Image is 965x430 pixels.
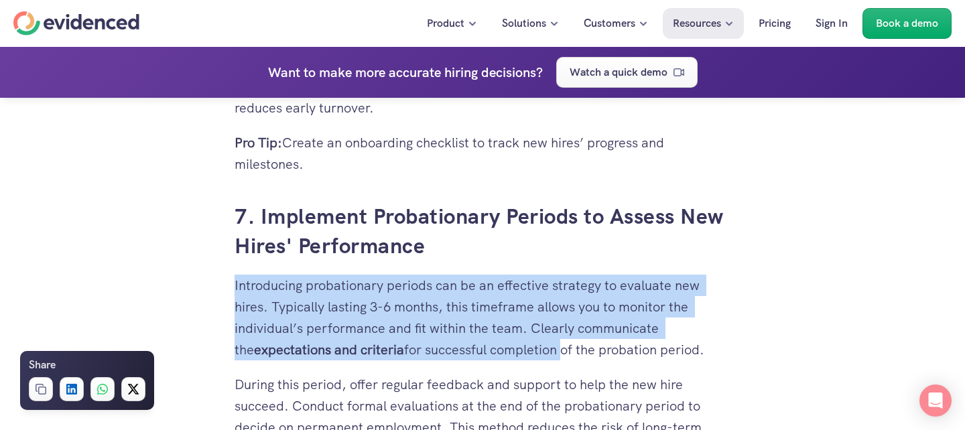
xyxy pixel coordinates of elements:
[759,15,791,32] p: Pricing
[919,384,952,417] div: Open Intercom Messenger
[816,15,848,32] p: Sign In
[235,132,730,175] p: Create an onboarding checklist to track new hires’ progress and milestones.
[862,8,952,39] a: Book a demo
[502,15,546,32] p: Solutions
[235,202,729,261] a: 7. Implement Probationary Periods to Assess New Hires' Performance
[584,15,635,32] p: Customers
[570,64,667,81] p: Watch a quick demo
[268,62,543,83] h4: Want to make more accurate hiring decisions?
[235,134,282,151] strong: Pro Tip:
[749,8,801,39] a: Pricing
[673,15,721,32] p: Resources
[29,356,56,374] h6: Share
[556,57,698,88] a: Watch a quick demo
[427,15,464,32] p: Product
[13,11,139,35] a: Home
[876,15,938,32] p: Book a demo
[254,341,404,358] strong: expectations and criteria
[806,8,858,39] a: Sign In
[235,275,730,360] p: Introducing probationary periods can be an effective strategy to evaluate new hires. Typically la...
